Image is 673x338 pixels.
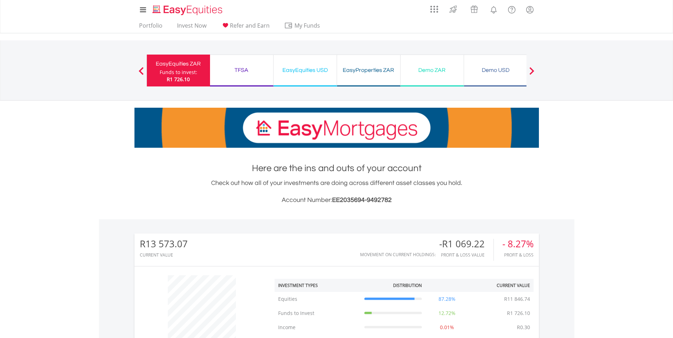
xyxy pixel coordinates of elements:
[275,292,361,306] td: Equities
[425,320,469,334] td: 0.01%
[134,178,539,205] div: Check out how all of your investments are doing across different asset classes you hold.
[501,292,534,306] td: R11 846.74
[405,65,459,75] div: Demo ZAR
[275,279,361,292] th: Investment Types
[513,320,534,334] td: R0.30
[468,65,523,75] div: Demo USD
[275,306,361,320] td: Funds to Invest
[502,253,534,257] div: Profit & Loss
[134,162,539,175] h1: Here are the ins and outs of your account
[430,5,438,13] img: grid-menu-icon.svg
[151,4,225,16] img: EasyEquities_Logo.png
[360,252,436,257] div: Movement on Current Holdings:
[341,65,396,75] div: EasyProperties ZAR
[230,22,270,29] span: Refer and Earn
[136,22,165,33] a: Portfolio
[174,22,209,33] a: Invest Now
[134,108,539,148] img: EasyMortage Promotion Banner
[134,195,539,205] h3: Account Number:
[503,306,534,320] td: R1 726.10
[447,4,459,15] img: thrive-v2.svg
[167,76,190,83] span: R1 726.10
[425,292,469,306] td: 87.28%
[464,2,485,15] a: Vouchers
[332,197,392,203] span: EE2035694-9492782
[485,2,503,16] a: Notifications
[468,4,480,15] img: vouchers-v2.svg
[439,253,493,257] div: Profit & Loss Value
[150,2,225,16] a: Home page
[214,65,269,75] div: TFSA
[503,2,521,16] a: FAQ's and Support
[469,279,534,292] th: Current Value
[160,69,197,76] div: Funds to invest:
[425,306,469,320] td: 12.72%
[439,239,493,249] div: -R1 069.22
[521,2,539,17] a: My Profile
[426,2,443,13] a: AppsGrid
[218,22,272,33] a: Refer and Earn
[134,71,148,78] button: Previous
[284,21,331,30] span: My Funds
[275,320,361,334] td: Income
[393,282,422,288] div: Distribution
[278,65,332,75] div: EasyEquities USD
[140,239,188,249] div: R13 573.07
[151,59,206,69] div: EasyEquities ZAR
[502,239,534,249] div: - 8.27%
[140,253,188,257] div: CURRENT VALUE
[525,71,539,78] button: Next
